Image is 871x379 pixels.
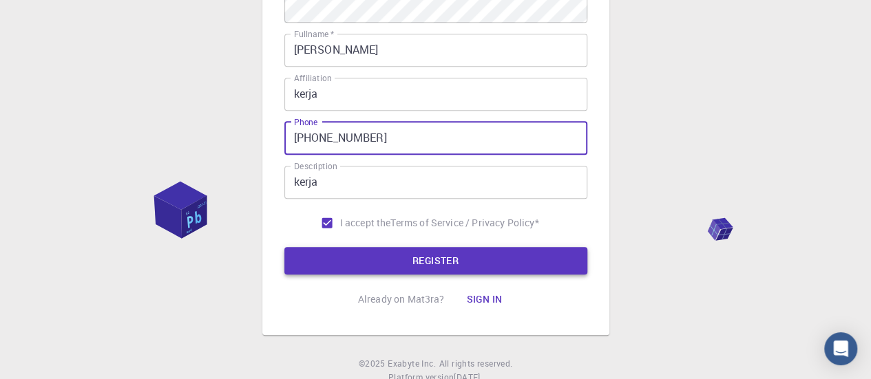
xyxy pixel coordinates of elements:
span: I accept the [340,216,391,230]
a: Exabyte Inc. [388,357,436,371]
p: Already on Mat3ra? [358,292,445,306]
label: Affiliation [294,72,331,84]
button: Sign in [455,285,513,313]
span: © 2025 [359,357,388,371]
span: All rights reserved. [439,357,512,371]
a: Terms of Service / Privacy Policy* [390,216,538,230]
span: Exabyte Inc. [388,358,436,369]
button: REGISTER [284,247,587,274]
div: Open Intercom Messenger [824,332,857,365]
p: Terms of Service / Privacy Policy * [390,216,538,230]
label: Description [294,160,337,172]
label: Phone [294,116,317,128]
label: Fullname [294,28,334,40]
